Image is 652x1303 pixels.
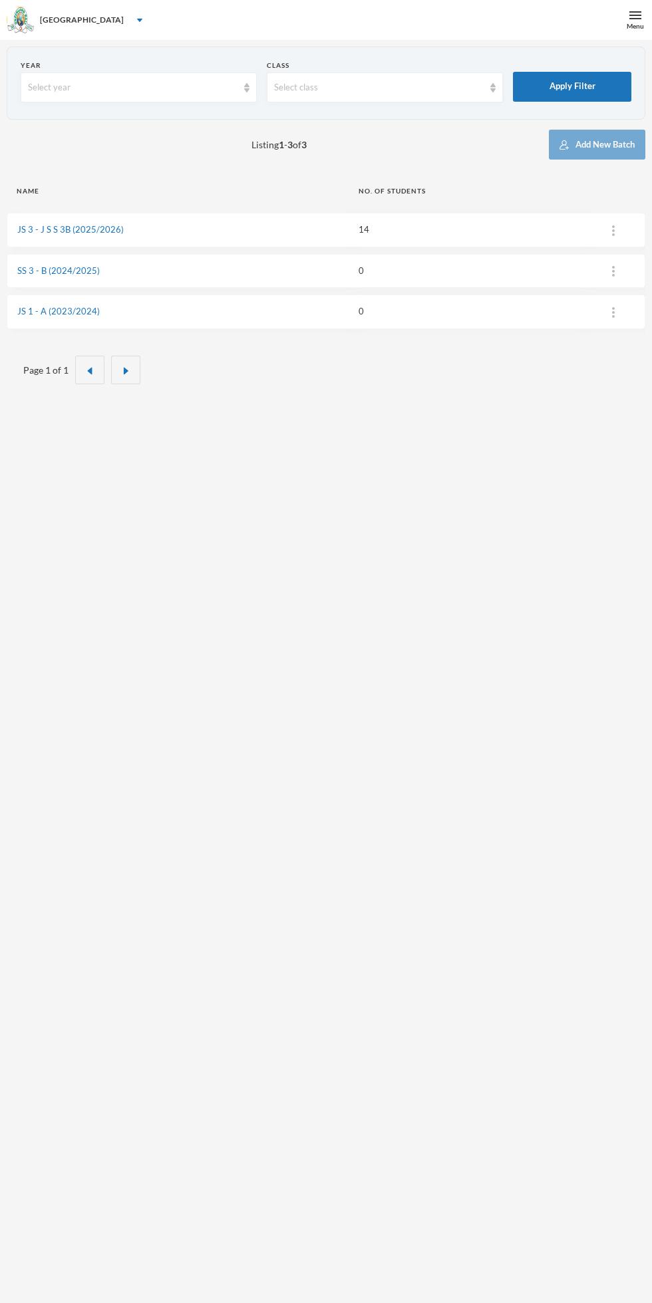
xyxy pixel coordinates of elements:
[549,130,645,160] button: Add New Batch
[7,176,349,206] th: Name
[279,139,284,150] b: 1
[17,265,100,276] a: SS 3 - B (2024/2025)
[28,81,238,94] div: Select year
[349,295,583,329] td: 0
[17,306,100,316] a: JS 1 - A (2023/2024)
[267,60,503,70] div: Class
[40,14,124,26] div: [GEOGRAPHIC_DATA]
[627,21,644,31] div: Menu
[17,224,124,235] a: JS 3 - J S S 3B (2025/2026)
[251,138,307,152] span: Listing - of
[513,72,631,102] button: Apply Filter
[349,213,583,247] td: 14
[612,225,615,236] img: ...
[287,139,293,150] b: 3
[7,7,34,34] img: logo
[274,81,484,94] div: Select class
[612,266,615,277] img: ...
[349,254,583,289] td: 0
[612,307,615,318] img: ...
[21,60,257,70] div: Year
[23,363,69,377] div: Page 1 of 1
[301,139,307,150] b: 3
[349,176,583,206] th: No. of students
